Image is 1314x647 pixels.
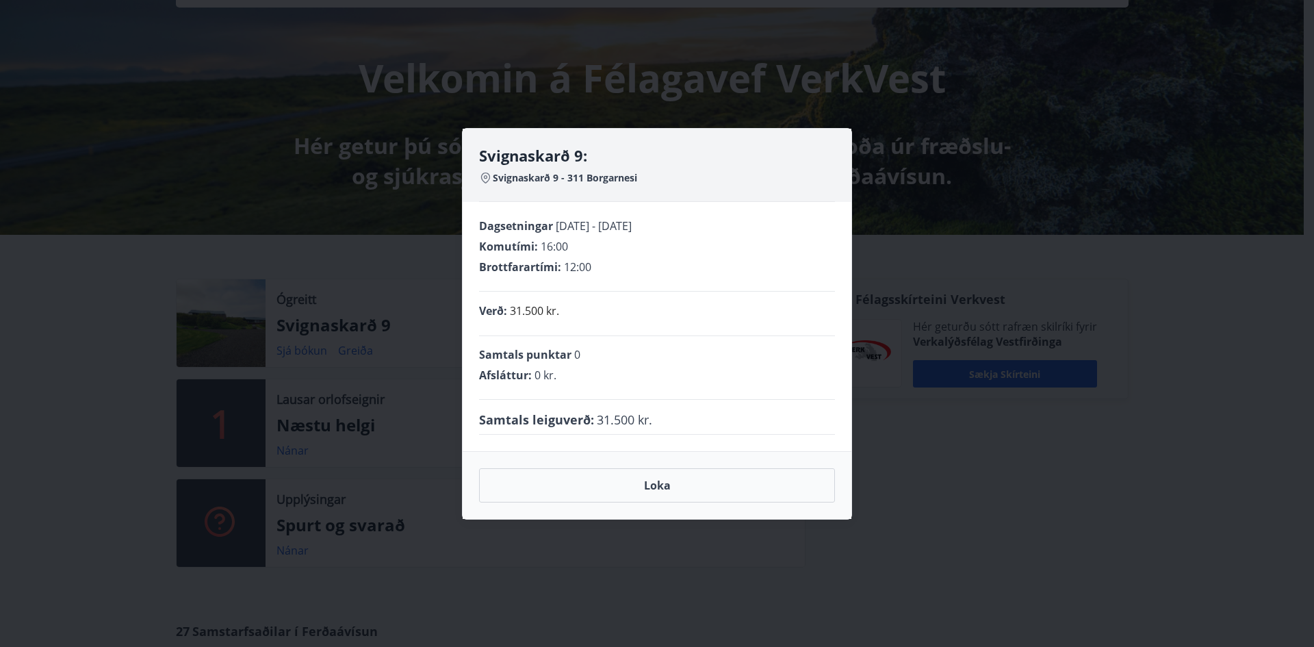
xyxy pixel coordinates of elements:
[564,259,591,275] span: 12:00
[479,468,835,503] button: Loka
[597,411,652,429] span: 31.500 kr.
[479,368,532,383] span: Afsláttur :
[534,368,556,383] span: 0 kr.
[541,239,568,254] span: 16:00
[479,303,507,318] span: Verð :
[479,239,538,254] span: Komutími :
[556,218,632,233] span: [DATE] - [DATE]
[574,347,580,362] span: 0
[479,218,553,233] span: Dagsetningar
[479,259,561,275] span: Brottfarartími :
[479,145,835,166] h4: Svignaskarð 9:
[479,411,594,429] span: Samtals leiguverð :
[510,303,559,319] p: 31.500 kr.
[493,171,637,185] span: Svignaskarð 9 - 311 Borgarnesi
[479,347,571,362] span: Samtals punktar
